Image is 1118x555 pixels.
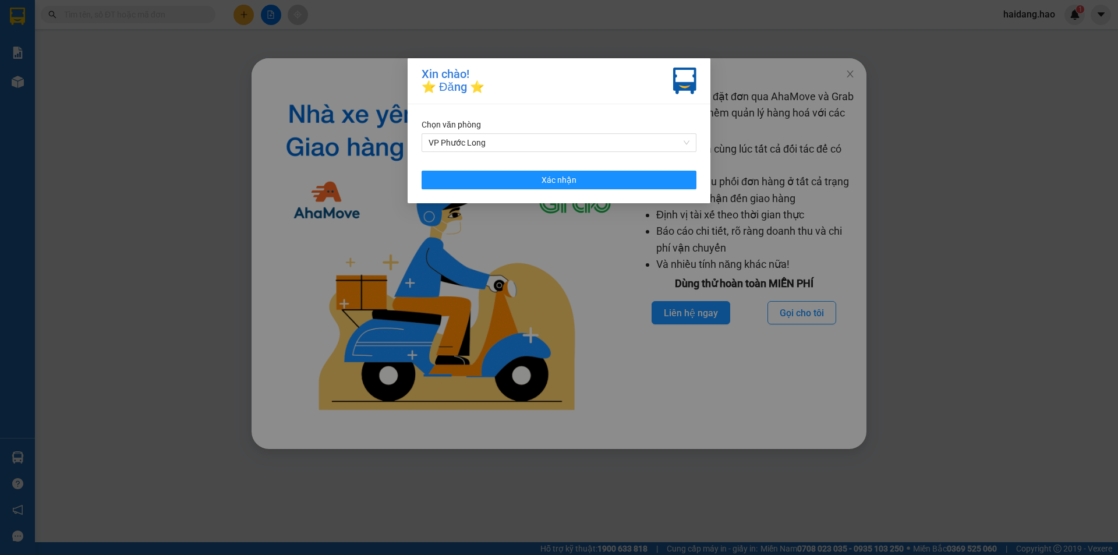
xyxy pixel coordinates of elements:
div: Xin chào! ⭐ Đăng ⭐ [422,68,484,94]
span: Xác nhận [542,174,576,186]
img: vxr-icon [673,68,696,94]
span: VP Phước Long [429,134,689,151]
div: Chọn văn phòng [422,118,696,131]
button: Xác nhận [422,171,696,189]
